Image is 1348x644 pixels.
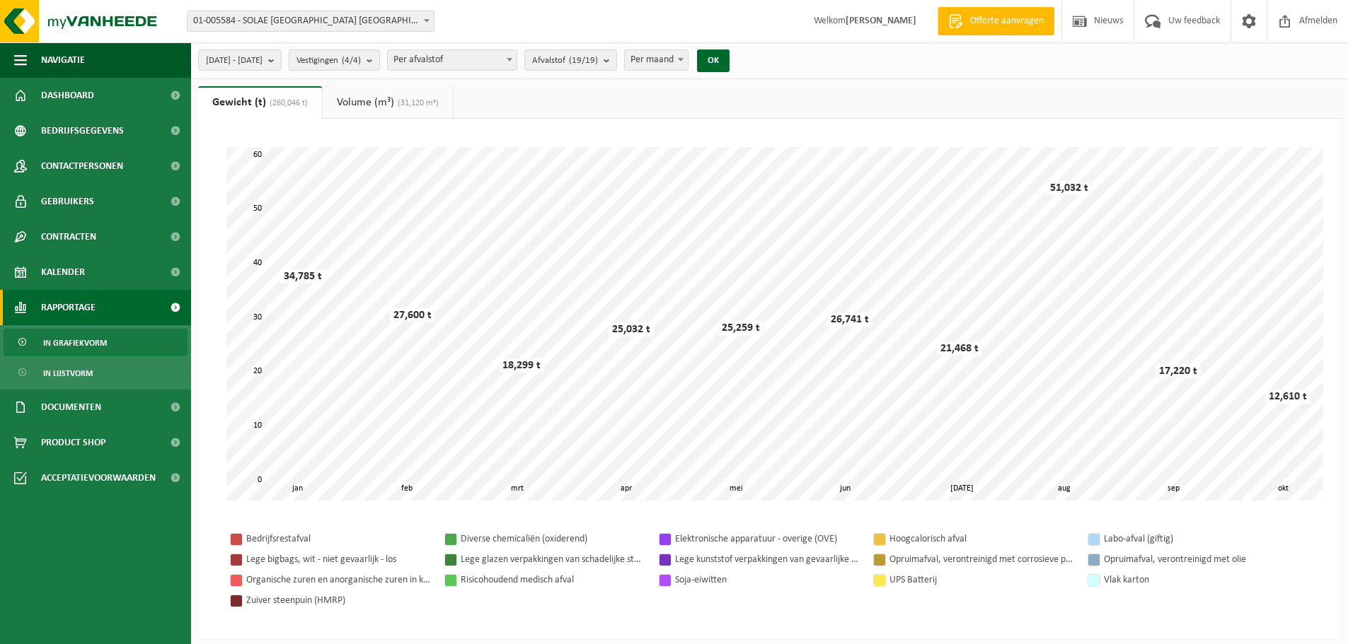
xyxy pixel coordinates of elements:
[246,592,430,609] div: Zuiver steenpuin (HMRP)
[7,613,236,644] iframe: chat widget
[846,16,916,26] strong: [PERSON_NAME]
[41,184,94,219] span: Gebruikers
[718,321,764,335] div: 25,259 t
[1104,571,1288,589] div: Vlak karton
[188,11,434,31] span: 01-005584 - SOLAE BELGIUM NV - IEPER
[41,42,85,78] span: Navigatie
[246,530,430,548] div: Bedrijfsrestafval
[41,460,156,496] span: Acceptatievoorwaarden
[41,290,96,325] span: Rapportage
[41,148,123,184] span: Contactpersonen
[394,99,439,107] span: (31,120 m³)
[187,11,434,32] span: 01-005584 - SOLAE BELGIUM NV - IEPER
[41,425,105,460] span: Product Shop
[1265,390,1310,404] div: 12,610 t
[889,551,1073,568] div: Opruimafval, verontreinigd met corrosieve producten
[461,551,645,568] div: Lege glazen verpakkingen van schadelijke stoffen
[1156,364,1201,378] div: 17,220 t
[41,78,94,113] span: Dashboard
[41,254,85,290] span: Kalender
[532,50,598,71] span: Afvalstof
[625,50,688,70] span: Per maand
[1047,181,1092,195] div: 51,032 t
[624,49,689,71] span: Per maand
[609,322,654,336] div: 25,032 t
[246,551,430,568] div: Lege bigbags, wit - niet gevaarlijk - los
[280,269,326,283] div: 34,785 t
[499,358,544,373] div: 18,299 t
[246,571,430,589] div: Organische zuren en anorganische zuren in kleinverpakking
[198,86,322,119] a: Gewicht (t)
[387,49,517,71] span: Per afvalstof
[289,49,380,71] button: Vestigingen(4/4)
[675,571,859,589] div: Soja-eiwitten
[461,530,645,548] div: Diverse chemicaliën (oxiderend)
[938,7,1054,35] a: Offerte aanvragen
[461,571,645,589] div: Risicohoudend medisch afval
[1104,530,1288,548] div: Labo-afval (giftig)
[4,359,188,386] a: In lijstvorm
[41,390,101,425] span: Documenten
[937,341,982,356] div: 21,468 t
[388,50,517,70] span: Per afvalstof
[390,308,435,322] div: 27,600 t
[323,86,453,119] a: Volume (m³)
[967,14,1047,28] span: Offerte aanvragen
[266,99,308,107] span: (260,046 t)
[206,50,263,71] span: [DATE] - [DATE]
[43,360,93,387] span: In lijstvorm
[342,56,361,65] count: (4/4)
[4,329,188,356] a: In grafiekvorm
[296,50,361,71] span: Vestigingen
[43,329,107,356] span: In grafiekvorm
[198,49,282,71] button: [DATE] - [DATE]
[41,113,124,148] span: Bedrijfsgegevens
[697,49,730,72] button: OK
[524,49,617,71] button: Afvalstof(19/19)
[889,530,1073,548] div: Hoogcalorisch afval
[569,56,598,65] count: (19/19)
[675,551,859,568] div: Lege kunststof verpakkingen van gevaarlijke stoffen
[889,571,1073,589] div: UPS Batterij
[1104,551,1288,568] div: Opruimafval, verontreinigd met olie
[675,530,859,548] div: Elektronische apparatuur - overige (OVE)
[827,312,872,327] div: 26,741 t
[41,219,96,254] span: Contracten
